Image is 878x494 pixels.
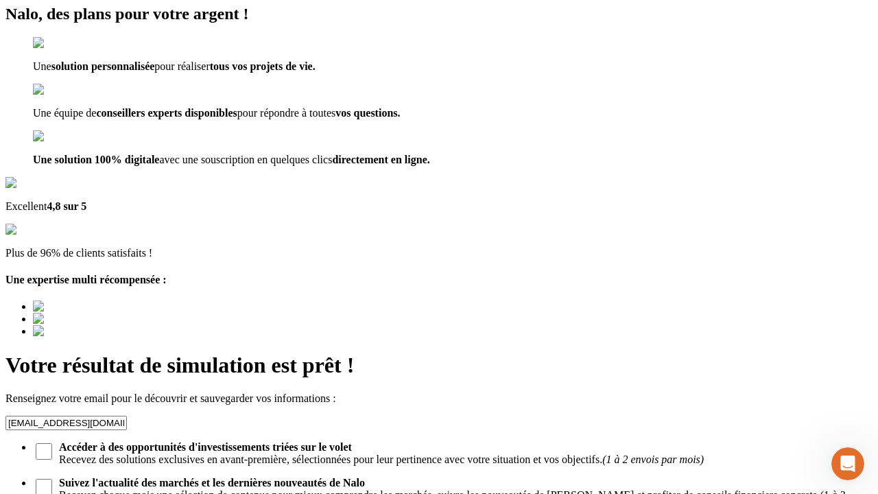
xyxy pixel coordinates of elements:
[33,107,96,119] span: Une équipe de
[602,454,704,465] em: (1 à 2 envois par mois)
[5,200,47,212] span: Excellent
[335,107,400,119] span: vos questions.
[51,60,155,72] span: solution personnalisée
[33,60,51,72] span: Une
[47,200,86,212] span: 4,8 sur 5
[154,60,209,72] span: pour réaliser
[33,301,160,313] img: Best savings advice award
[332,154,429,165] span: directement en ligne.
[33,130,92,143] img: checkmark
[5,392,873,405] p: Renseignez votre email pour le découvrir et sauvegarder vos informations :
[33,313,160,325] img: Best savings advice award
[96,107,237,119] span: conseillers experts disponibles
[33,84,92,96] img: checkmark
[5,353,873,378] h1: Votre résultat de simulation est prêt !
[36,443,52,460] input: Accéder à des opportunités d'investissements triées sur le voletRecevez des solutions exclusives ...
[33,37,92,49] img: checkmark
[59,441,352,453] strong: Accéder à des opportunités d'investissements triées sur le volet
[5,247,873,259] p: Plus de 96% de clients satisfaits !
[47,441,873,466] span: Recevez des solutions exclusives en avant-première, sélectionnées pour leur pertinence avec votre...
[5,5,873,23] h2: Nalo, des plans pour votre argent !
[33,325,160,338] img: Best savings advice award
[5,416,127,430] input: Email
[5,274,873,286] h4: Une expertise multi récompensée :
[59,477,365,489] strong: Suivez l'actualité des marchés et les dernières nouveautés de Nalo
[159,154,332,165] span: avec une souscription en quelques clics
[5,224,73,236] img: reviews stars
[210,60,316,72] span: tous vos projets de vie.
[5,177,85,189] img: Google Review
[237,107,336,119] span: pour répondre à toutes
[33,154,159,165] span: Une solution 100% digitale
[831,447,864,480] iframe: Intercom live chat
